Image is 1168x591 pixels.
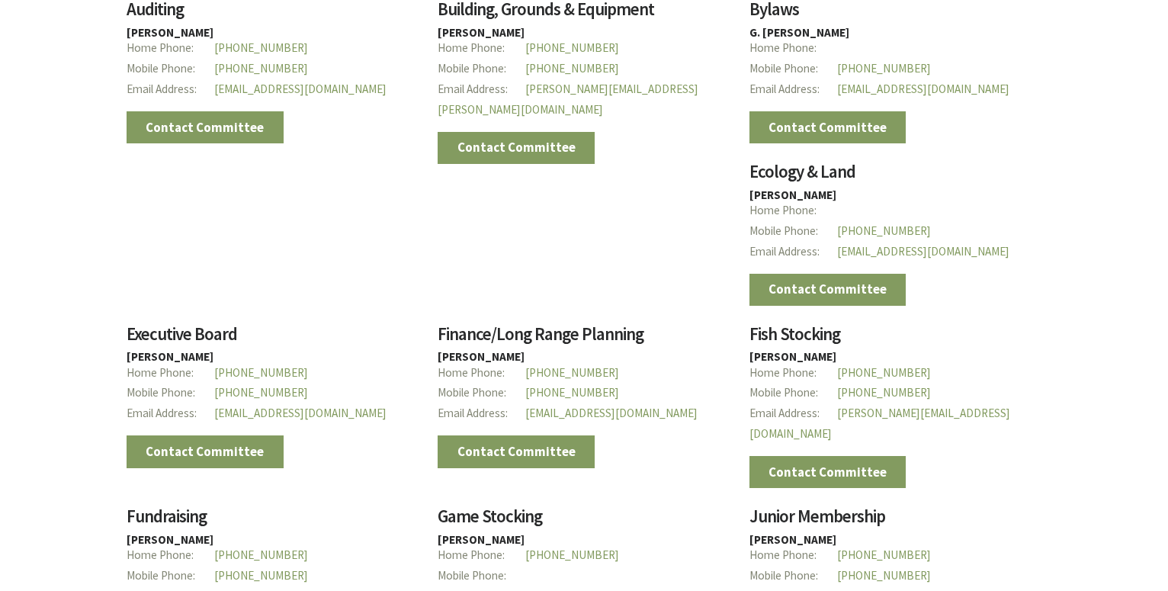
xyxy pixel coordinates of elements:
a: [PHONE_NUMBER] [837,223,931,238]
span: Mobile Phone [438,566,525,586]
span: Mobile Phone [438,59,525,79]
strong: [PERSON_NAME] [749,532,836,547]
a: Contact Committee [438,435,595,467]
a: [PERSON_NAME][EMAIL_ADDRESS][DOMAIN_NAME] [749,406,1010,441]
strong: [PERSON_NAME] [127,25,213,40]
h3: Game Stocking [438,507,730,534]
strong: [PERSON_NAME] [749,349,836,364]
a: [PHONE_NUMBER] [525,548,619,562]
a: [PHONE_NUMBER] [837,568,931,583]
a: [PHONE_NUMBER] [525,61,619,75]
h3: Finance/Long Range Planning [438,325,730,352]
a: [PHONE_NUMBER] [214,385,308,400]
a: [PHONE_NUMBER] [837,385,931,400]
span: Home Phone [438,38,525,59]
a: Contact Committee [749,456,906,488]
span: Mobile Phone [127,383,214,403]
strong: [PERSON_NAME] [127,349,213,364]
a: Contact Committee [127,435,284,467]
a: [EMAIL_ADDRESS][DOMAIN_NAME] [837,82,1009,96]
h3: Fish Stocking [749,325,1041,352]
strong: [PERSON_NAME] [438,25,525,40]
a: [PHONE_NUMBER] [525,385,619,400]
a: Contact Committee [438,132,595,164]
span: Home Phone [127,38,214,59]
span: Email Address [438,403,525,424]
span: Home Phone [749,545,837,566]
span: Home Phone [749,38,837,59]
a: [PHONE_NUMBER] [525,40,619,55]
span: Mobile Phone [749,383,837,403]
span: Mobile Phone [127,566,214,586]
a: [EMAIL_ADDRESS][DOMAIN_NAME] [214,82,387,96]
a: [EMAIL_ADDRESS][DOMAIN_NAME] [837,244,1009,259]
strong: G. [PERSON_NAME] [749,25,849,40]
h3: Ecology & Land [749,162,1041,189]
span: Email Address [127,403,214,424]
span: Mobile Phone [749,566,837,586]
span: Home Phone [438,545,525,566]
span: Home Phone [127,545,214,566]
span: Email Address [438,79,525,100]
a: [PHONE_NUMBER] [214,568,308,583]
strong: [PERSON_NAME] [438,532,525,547]
a: Contact Committee [127,111,284,143]
span: Mobile Phone [438,383,525,403]
a: [PHONE_NUMBER] [837,365,931,380]
a: [PHONE_NUMBER] [214,40,308,55]
a: [PHONE_NUMBER] [837,548,931,562]
span: Mobile Phone [749,221,837,242]
a: [PHONE_NUMBER] [837,61,931,75]
span: Home Phone [438,363,525,384]
a: [PHONE_NUMBER] [214,548,308,562]
span: Email Address [749,403,837,424]
a: [PERSON_NAME][EMAIL_ADDRESS][PERSON_NAME][DOMAIN_NAME] [438,82,698,117]
h3: Fundraising [127,507,419,534]
strong: [PERSON_NAME] [127,532,213,547]
span: Email Address [749,79,837,100]
strong: [PERSON_NAME] [749,188,836,202]
a: Contact Committee [749,274,906,306]
a: [PHONE_NUMBER] [214,365,308,380]
a: Contact Committee [749,111,906,143]
span: Email Address [127,79,214,100]
strong: [PERSON_NAME] [438,349,525,364]
h3: Junior Membership [749,507,1041,534]
span: Mobile Phone [749,59,837,79]
h3: Executive Board [127,325,419,352]
span: Home Phone [749,363,837,384]
span: Home Phone [127,363,214,384]
a: [EMAIL_ADDRESS][DOMAIN_NAME] [525,406,698,420]
a: [PHONE_NUMBER] [214,61,308,75]
a: [PHONE_NUMBER] [525,365,619,380]
span: Home Phone [749,201,837,221]
span: Email Address [749,242,837,262]
a: [EMAIL_ADDRESS][DOMAIN_NAME] [214,406,387,420]
span: Mobile Phone [127,59,214,79]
